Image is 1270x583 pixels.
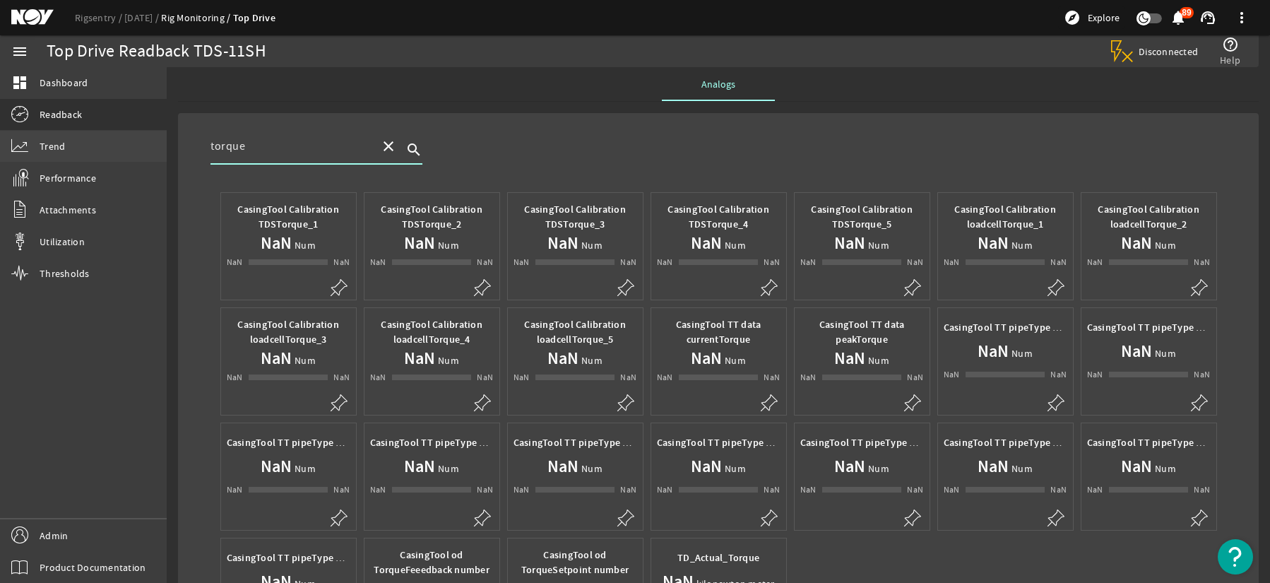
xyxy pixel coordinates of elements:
h1: NaN [834,232,865,254]
div: NaN [370,255,386,269]
div: NaN [370,483,386,497]
div: NaN [1194,367,1210,382]
div: NaN [1194,255,1210,269]
a: Rig Monitoring [161,11,232,24]
span: Num [1152,461,1176,476]
b: CasingTool od TorqueFeeedback number [374,548,489,577]
h1: NaN [261,455,292,478]
b: CasingTool Calibration TDSTorque_4 [667,203,769,231]
span: Num [1152,346,1176,360]
div: NaN [477,370,493,384]
i: search [405,141,422,158]
a: Rigsentry [75,11,124,24]
b: CasingTool TT pipeType Data makeUp_torqueMin [227,436,446,449]
div: NaN [800,370,817,384]
div: NaN [370,370,386,384]
div: NaN [907,370,923,384]
h1: NaN [404,455,435,478]
b: CasingTool TT pipeType preview makeUp_torqueMax [227,551,463,565]
span: Trend [40,139,65,153]
h1: NaN [691,347,722,370]
div: NaN [333,370,350,384]
span: Utilization [40,235,85,249]
b: CasingTool Calibration loadcellTorque_1 [954,203,1056,231]
h1: NaN [978,340,1009,363]
a: Top Drive [233,11,275,25]
div: NaN [944,367,960,382]
span: Num [722,238,746,252]
b: CasingTool Calibration loadcellTorque_2 [1098,203,1199,231]
h1: NaN [261,232,292,254]
span: Num [435,353,459,367]
b: CasingTool TT pipeType Data makeUp_TorqueSetPoint [944,321,1187,334]
button: more_vert [1225,1,1259,35]
span: Num [578,353,603,367]
div: NaN [227,483,243,497]
span: Thresholds [40,266,90,281]
div: Top Drive Readback TDS-11SH [47,45,266,59]
span: Num [865,461,889,476]
div: NaN [657,483,673,497]
span: Product Documentation [40,560,146,575]
div: NaN [333,255,350,269]
span: Num [722,353,746,367]
div: NaN [1087,483,1103,497]
span: Dashboard [40,76,88,90]
div: NaN [1050,367,1067,382]
div: NaN [477,255,493,269]
div: NaN [944,255,960,269]
span: Disconnected [1139,45,1199,58]
div: NaN [514,370,530,384]
h1: NaN [261,347,292,370]
span: Num [1009,346,1033,360]
h1: NaN [978,455,1009,478]
span: Num [578,461,603,476]
b: CasingTool Calibration TDSTorque_2 [381,203,482,231]
div: NaN [764,370,780,384]
h1: NaN [978,232,1009,254]
div: NaN [657,255,673,269]
mat-icon: help_outline [1222,36,1239,53]
span: Num [865,238,889,252]
h1: NaN [834,455,865,478]
div: NaN [514,255,530,269]
div: NaN [1087,367,1103,382]
b: CasingTool Calibration loadcellTorque_4 [381,318,482,346]
mat-icon: close [380,138,397,155]
h1: NaN [547,347,578,370]
div: NaN [620,483,636,497]
span: Readback [40,107,82,122]
span: Num [1009,238,1033,252]
div: NaN [620,255,636,269]
span: Num [1152,238,1176,252]
span: Num [435,461,459,476]
div: NaN [657,370,673,384]
div: NaN [800,255,817,269]
span: Admin [40,529,68,543]
b: CasingTool Calibration TDSTorque_1 [237,203,339,231]
b: CasingTool Calibration TDSTorque_5 [811,203,913,231]
b: CasingTool Calibration TDSTorque_3 [524,203,626,231]
span: Analogs [701,79,735,89]
h1: NaN [691,232,722,254]
b: CasingTool TT data currentTorque [676,318,761,346]
span: Num [1009,461,1033,476]
span: Explore [1088,11,1120,25]
mat-icon: menu [11,43,28,60]
span: Attachments [40,203,96,217]
div: NaN [1050,483,1067,497]
mat-icon: dashboard [11,74,28,91]
span: Num [292,461,316,476]
span: Num [578,238,603,252]
b: CasingTool TT pipeType Data onShoulder_torquePercentMin [514,436,783,449]
div: NaN [1050,255,1067,269]
div: NaN [227,370,243,384]
div: NaN [1087,255,1103,269]
input: Search [210,138,369,155]
button: Open Resource Center [1218,539,1253,575]
b: CasingTool Calibration loadcellTorque_5 [524,318,626,346]
span: Num [435,238,459,252]
b: CasingTool TT pipeType Data onShoulder_torquePercentMax [370,436,641,449]
a: [DATE] [124,11,161,24]
h1: NaN [404,347,435,370]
